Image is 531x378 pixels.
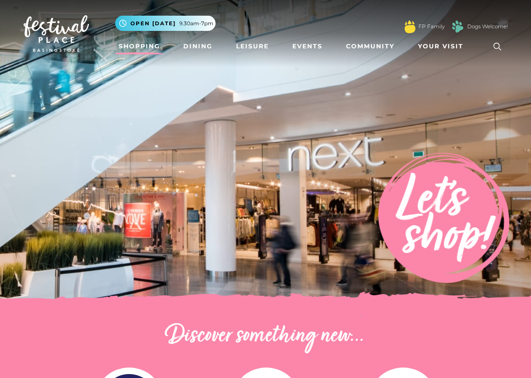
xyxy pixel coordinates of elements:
button: Open [DATE] 9.30am-7pm [115,16,216,31]
a: Your Visit [415,38,471,54]
a: Shopping [115,38,164,54]
a: Leisure [233,38,272,54]
a: Dogs Welcome! [467,23,508,30]
a: Community [343,38,398,54]
a: Dining [180,38,216,54]
a: Events [289,38,326,54]
h2: Discover something new... [24,322,508,350]
img: Festival Place Logo [24,15,89,52]
span: Your Visit [418,42,463,51]
a: FP Family [418,23,445,30]
span: Open [DATE] [130,20,176,27]
span: 9.30am-7pm [179,20,213,27]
